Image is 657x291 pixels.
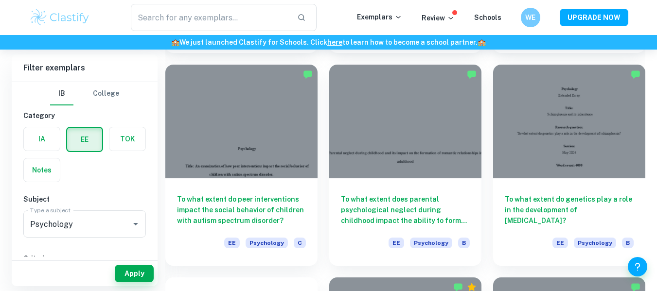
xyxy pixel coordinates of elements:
[631,69,640,79] img: Marked
[67,128,102,151] button: EE
[628,257,647,276] button: Help and Feedback
[303,69,313,79] img: Marked
[24,127,60,151] button: IA
[129,217,142,231] button: Open
[12,54,158,82] h6: Filter exemplars
[329,65,481,266] a: To what extent does parental psychological neglect during childhood impact the ability to form ro...
[493,65,645,266] a: To what extent do genetics play a role in the development of [MEDICAL_DATA]?EEPsychologyB
[224,238,240,248] span: EE
[177,194,306,226] h6: To what extent do peer interventions impact the social behavior of children with autism spectrum ...
[23,110,146,121] h6: Category
[327,38,342,46] a: here
[525,12,536,23] h6: WE
[521,8,540,27] button: WE
[30,206,71,214] label: Type a subject
[574,238,616,248] span: Psychology
[50,82,73,105] button: IB
[458,238,470,248] span: B
[467,69,477,79] img: Marked
[552,238,568,248] span: EE
[410,238,452,248] span: Psychology
[246,238,288,248] span: Psychology
[50,82,119,105] div: Filter type choice
[341,194,470,226] h6: To what extent does parental psychological neglect during childhood impact the ability to form ro...
[165,65,318,266] a: To what extent do peer interventions impact the social behavior of children with autism spectrum ...
[93,82,119,105] button: College
[109,127,145,151] button: TOK
[2,37,655,48] h6: We just launched Clastify for Schools. Click to learn how to become a school partner.
[294,238,306,248] span: C
[23,194,146,205] h6: Subject
[171,38,179,46] span: 🏫
[560,9,628,26] button: UPGRADE NOW
[389,238,404,248] span: EE
[505,194,634,226] h6: To what extent do genetics play a role in the development of [MEDICAL_DATA]?
[29,8,91,27] img: Clastify logo
[23,253,146,264] h6: Criteria
[131,4,290,31] input: Search for any exemplars...
[478,38,486,46] span: 🏫
[422,13,455,23] p: Review
[474,14,501,21] a: Schools
[622,238,634,248] span: B
[115,265,154,282] button: Apply
[24,158,60,182] button: Notes
[357,12,402,22] p: Exemplars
